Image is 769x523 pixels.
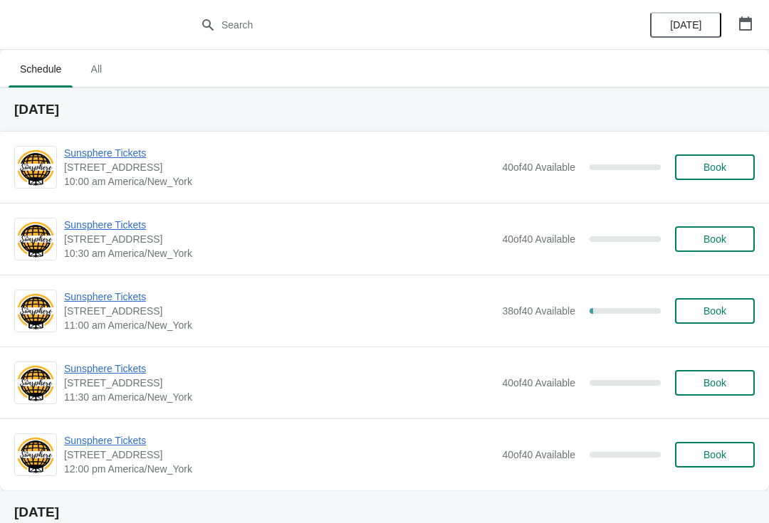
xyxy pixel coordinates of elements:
[502,449,575,460] span: 40 of 40 Available
[703,449,726,460] span: Book
[502,233,575,245] span: 40 of 40 Available
[78,56,114,82] span: All
[14,102,755,117] h2: [DATE]
[502,377,575,389] span: 40 of 40 Available
[15,364,56,403] img: Sunsphere Tickets | 810 Clinch Avenue, Knoxville, TN, USA | 11:30 am America/New_York
[64,318,495,332] span: 11:00 am America/New_York
[64,433,495,448] span: Sunsphere Tickets
[64,390,495,404] span: 11:30 am America/New_York
[64,304,495,318] span: [STREET_ADDRESS]
[64,290,495,304] span: Sunsphere Tickets
[15,292,56,331] img: Sunsphere Tickets | 810 Clinch Avenue, Knoxville, TN, USA | 11:00 am America/New_York
[221,12,577,38] input: Search
[502,162,575,173] span: 40 of 40 Available
[64,462,495,476] span: 12:00 pm America/New_York
[703,377,726,389] span: Book
[675,370,755,396] button: Book
[675,226,755,252] button: Book
[675,442,755,467] button: Book
[650,12,721,38] button: [DATE]
[703,162,726,173] span: Book
[64,361,495,376] span: Sunsphere Tickets
[64,146,495,160] span: Sunsphere Tickets
[64,448,495,462] span: [STREET_ADDRESS]
[15,148,56,187] img: Sunsphere Tickets | 810 Clinch Avenue, Knoxville, TN, USA | 10:00 am America/New_York
[64,246,495,260] span: 10:30 am America/New_York
[14,505,755,519] h2: [DATE]
[675,298,755,324] button: Book
[9,56,73,82] span: Schedule
[64,174,495,189] span: 10:00 am America/New_York
[15,435,56,475] img: Sunsphere Tickets | 810 Clinch Avenue, Knoxville, TN, USA | 12:00 pm America/New_York
[64,160,495,174] span: [STREET_ADDRESS]
[64,376,495,390] span: [STREET_ADDRESS]
[64,232,495,246] span: [STREET_ADDRESS]
[15,220,56,259] img: Sunsphere Tickets | 810 Clinch Avenue, Knoxville, TN, USA | 10:30 am America/New_York
[703,305,726,317] span: Book
[502,305,575,317] span: 38 of 40 Available
[670,19,701,31] span: [DATE]
[64,218,495,232] span: Sunsphere Tickets
[675,154,755,180] button: Book
[703,233,726,245] span: Book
